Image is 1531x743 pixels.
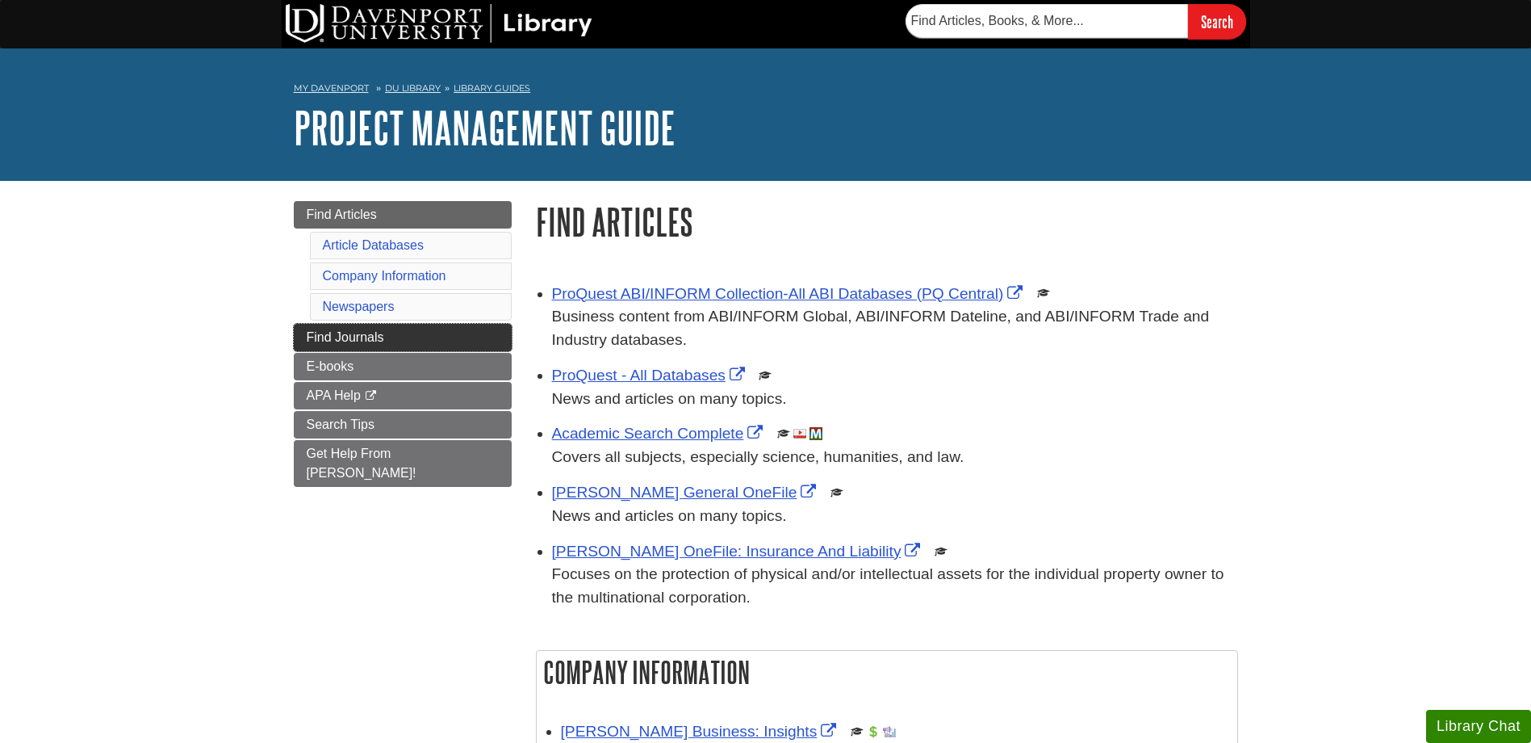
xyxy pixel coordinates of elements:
span: E-books [307,359,354,373]
i: This link opens in a new window [364,391,378,401]
img: Scholarly or Peer Reviewed [935,545,947,558]
a: Newspapers [323,300,395,313]
img: Industry Report [883,725,896,738]
a: Library Guides [454,82,530,94]
span: Get Help From [PERSON_NAME]! [307,447,416,480]
a: APA Help [294,382,512,409]
img: Scholarly or Peer Reviewed [759,369,772,382]
img: Scholarly or Peer Reviewed [1037,287,1050,300]
p: Business content from ABI/INFORM Global, ABI/INFORM Dateline, and ABI/INFORM Trade and Industry d... [552,305,1238,352]
a: Company Information [323,269,446,283]
p: Focuses on the protection of physical and/or intellectual assets for the individual property owne... [552,563,1238,610]
span: Search Tips [307,418,374,431]
input: Search [1188,4,1246,39]
img: MeL (Michigan electronic Library) [809,427,822,440]
a: Link opens in new window [552,367,749,384]
span: APA Help [307,388,361,402]
button: Library Chat [1426,710,1531,743]
p: Covers all subjects, especially science, humanities, and law. [552,446,1238,469]
h2: Company Information [537,651,1237,694]
a: Link opens in new window [552,484,821,501]
a: Search Tips [294,411,512,439]
a: Find Journals [294,324,512,351]
a: My Davenport [294,82,369,95]
a: Find Articles [294,201,512,229]
img: Audio & Video [793,427,806,440]
img: DU Library [286,4,592,43]
nav: breadcrumb [294,78,1238,103]
a: Link opens in new window [552,285,1027,302]
a: Link opens in new window [552,543,925,560]
a: Link opens in new window [552,425,768,442]
span: Find Articles [307,208,377,221]
h1: Find Articles [536,201,1238,242]
p: News and articles on many topics. [552,505,1238,528]
a: Link opens in new window [561,723,841,740]
img: Scholarly or Peer Reviewed [830,486,843,499]
a: DU Library [385,82,441,94]
a: Project Management Guide [294,103,676,153]
img: Scholarly or Peer Reviewed [777,427,790,440]
a: Get Help From [PERSON_NAME]! [294,440,512,487]
img: Financial Report [867,725,880,738]
img: Scholarly or Peer Reviewed [851,725,864,738]
a: E-books [294,353,512,380]
div: Guide Page Menu [294,201,512,487]
form: Searches DU Library's articles, books, and more [906,4,1246,39]
p: News and articles on many topics. [552,388,1238,411]
span: Find Journals [307,330,384,344]
a: Article Databases [323,238,424,252]
input: Find Articles, Books, & More... [906,4,1188,38]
